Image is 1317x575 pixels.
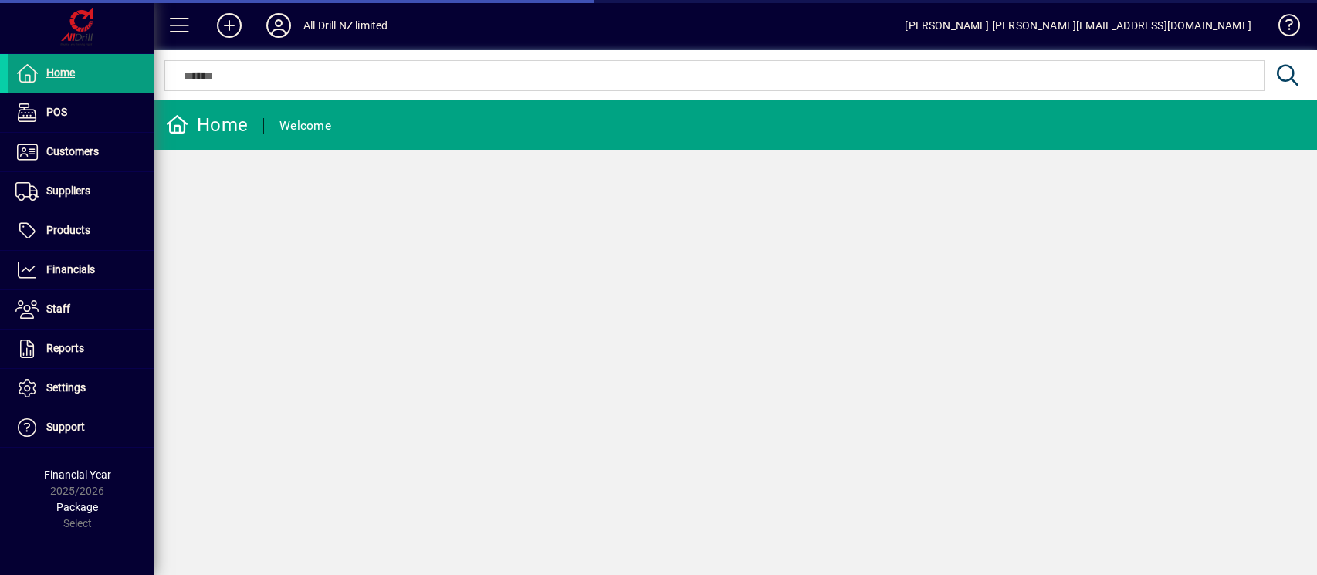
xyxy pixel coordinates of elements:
a: Suppliers [8,172,154,211]
span: Settings [46,381,86,394]
a: Financials [8,251,154,289]
a: Support [8,408,154,447]
button: Profile [254,12,303,39]
div: All Drill NZ limited [303,13,388,38]
a: Products [8,211,154,250]
div: Home [166,113,248,137]
a: POS [8,93,154,132]
div: [PERSON_NAME] [PERSON_NAME][EMAIL_ADDRESS][DOMAIN_NAME] [905,13,1251,38]
span: Package [56,501,98,513]
a: Reports [8,330,154,368]
button: Add [205,12,254,39]
span: Support [46,421,85,433]
a: Customers [8,133,154,171]
span: Financials [46,263,95,276]
div: Welcome [279,113,331,138]
span: POS [46,106,67,118]
span: Staff [46,303,70,315]
span: Suppliers [46,184,90,197]
span: Reports [46,342,84,354]
span: Financial Year [44,468,111,481]
a: Staff [8,290,154,329]
a: Knowledge Base [1267,3,1298,53]
span: Customers [46,145,99,157]
span: Products [46,224,90,236]
span: Home [46,66,75,79]
a: Settings [8,369,154,408]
